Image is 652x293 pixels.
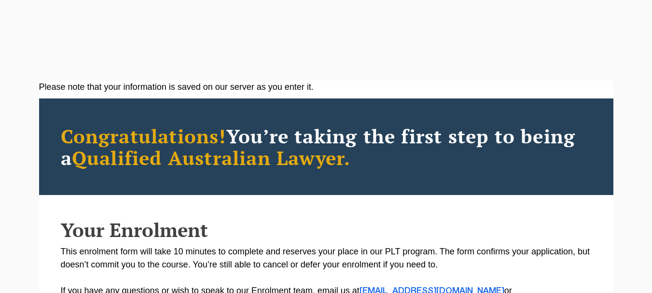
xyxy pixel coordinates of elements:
[72,145,351,170] span: Qualified Australian Lawyer.
[61,123,226,149] span: Congratulations!
[39,81,613,94] div: Please note that your information is saved on our server as you enter it.
[61,219,592,240] h2: Your Enrolment
[61,125,592,168] h2: You’re taking the first step to being a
